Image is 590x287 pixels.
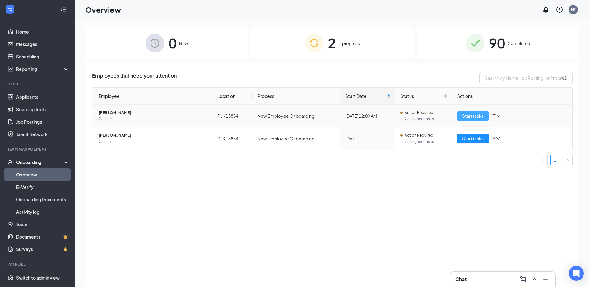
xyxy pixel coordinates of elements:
[529,274,539,284] button: ChevronUp
[571,7,576,12] div: NT
[16,38,69,50] a: Messages
[99,116,207,122] span: Cashier
[395,88,452,105] th: Status
[542,276,549,283] svg: Minimize
[462,135,484,142] span: Start tasks
[16,91,69,103] a: Applicants
[405,116,447,122] span: 2 assigned tasks
[462,112,484,119] span: Start tasks
[99,132,207,139] span: [PERSON_NAME]
[457,134,489,143] button: Start tasks
[16,50,69,63] a: Scheduling
[16,181,69,193] a: E-Verify
[99,110,207,116] span: [PERSON_NAME]
[16,116,69,128] a: Job Postings
[16,25,69,38] a: Home
[405,110,433,116] span: Action Required
[531,276,538,283] svg: ChevronUp
[563,155,573,165] button: right
[253,88,340,105] th: Process
[7,159,14,165] svg: UserCheck
[253,127,340,150] td: New Employee Onboarding
[16,275,60,281] div: Switch to admin view
[16,103,69,116] a: Sourcing Tools
[479,72,573,84] input: Search by Name, Job Posting, or Process
[405,132,433,139] span: Action Required
[85,4,121,15] h1: Overview
[508,40,530,47] span: Completed
[179,40,188,47] span: New
[566,158,569,162] span: right
[92,72,177,84] span: Employees that need your attention
[169,32,177,54] span: 0
[405,139,447,145] span: 2 assigned tasks
[60,7,66,13] svg: Collapse
[16,168,69,181] a: Overview
[563,155,573,165] li: Next Page
[455,276,467,283] h3: Chat
[212,105,253,127] td: PLK 13834
[7,66,14,72] svg: Analysis
[489,32,505,54] span: 90
[345,93,386,99] span: Start Date
[457,111,489,121] button: Start tasks
[16,193,69,206] a: Onboarding Documents
[400,93,443,99] span: Status
[92,88,212,105] th: Employee
[491,136,496,141] span: bars
[99,139,207,145] span: Cashier
[328,32,336,54] span: 2
[7,81,68,87] div: Hiring
[16,218,69,230] a: Team
[496,136,500,141] span: down
[541,274,551,284] button: Minimize
[212,88,253,105] th: Location
[7,275,14,281] svg: Settings
[16,159,64,165] div: Onboarding
[519,276,527,283] svg: ComposeMessage
[212,127,253,150] td: PLK 13834
[551,155,560,165] a: 1
[7,147,68,152] div: Team Management
[542,6,550,13] svg: Notifications
[16,243,69,255] a: SurveysCrown
[518,274,528,284] button: ComposeMessage
[550,155,560,165] li: 1
[16,128,69,140] a: Talent Network
[253,105,340,127] td: New Employee Onboarding
[556,6,563,13] svg: QuestionInfo
[569,266,584,281] div: Open Intercom Messenger
[452,88,572,105] th: Actions
[16,230,69,243] a: DocumentsCrown
[496,114,500,118] span: down
[538,155,548,165] li: Previous Page
[345,135,390,142] div: [DATE]
[16,66,70,72] div: Reporting
[7,6,13,12] svg: WorkstreamLogo
[7,262,68,267] div: Payroll
[16,206,69,218] a: Activity log
[541,158,545,162] span: left
[491,113,496,118] span: bars
[538,155,548,165] button: left
[338,40,360,47] span: In progress
[345,112,390,119] div: [DATE] 12:00 AM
